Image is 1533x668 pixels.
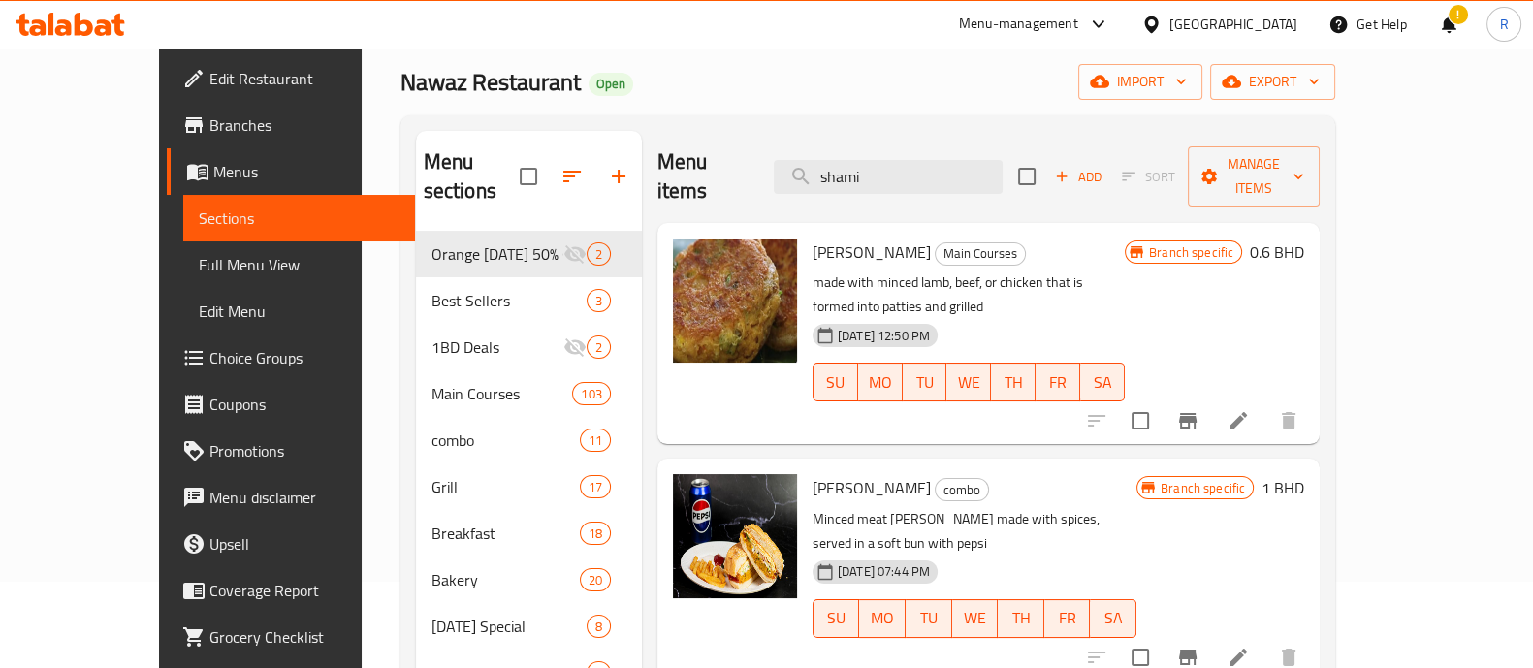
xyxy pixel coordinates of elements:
span: SA [1088,368,1117,397]
span: [DATE] 12:50 PM [830,327,938,345]
div: Orange [DATE] 50% Off2 [416,231,642,277]
span: 18 [581,525,610,543]
a: Coverage Report [167,567,415,614]
span: Menu disclaimer [209,486,399,509]
span: Grocery Checklist [209,625,399,649]
div: Orange Friday 50% Off [431,242,563,266]
span: Full Menu View [199,253,399,276]
span: Select to update [1120,400,1161,441]
button: Add [1047,162,1109,192]
span: Select section first [1109,162,1188,192]
span: Branch specific [1141,243,1241,262]
span: 3 [588,292,610,310]
span: export [1226,70,1320,94]
span: [PERSON_NAME] [813,473,931,502]
button: SU [813,599,860,638]
button: TH [998,599,1044,638]
button: delete [1265,398,1312,444]
span: combo [936,479,988,501]
button: TH [991,363,1036,401]
button: TU [903,363,947,401]
div: Bakery20 [416,557,642,603]
span: [DATE] 07:44 PM [830,562,938,581]
div: Best Sellers3 [416,277,642,324]
div: Grill17 [416,463,642,510]
span: Coupons [209,393,399,416]
span: Branches [209,113,399,137]
div: Main Courses [935,242,1026,266]
span: Promotions [209,439,399,462]
div: combo11 [416,417,642,463]
h6: 1 BHD [1262,474,1304,501]
a: Coupons [167,381,415,428]
svg: Inactive section [563,242,587,266]
div: [GEOGRAPHIC_DATA] [1169,14,1297,35]
span: TU [913,604,944,632]
button: TU [906,599,952,638]
p: Minced meat [PERSON_NAME] made with spices, served in a soft bun with pepsi [813,507,1136,556]
a: Edit menu item [1227,409,1250,432]
span: MO [867,604,898,632]
svg: Inactive section [563,335,587,359]
div: Today's Special [431,615,587,638]
span: Select section [1006,156,1047,197]
span: Main Courses [936,242,1025,265]
span: FR [1052,604,1083,632]
button: MO [858,363,903,401]
input: search [774,160,1003,194]
span: Grill [431,475,580,498]
button: export [1210,64,1335,100]
a: Sections [183,195,415,241]
a: Choice Groups [167,334,415,381]
a: Full Menu View [183,241,415,288]
div: Main Courses [431,382,573,405]
span: Edit Restaurant [209,67,399,90]
span: FR [1043,368,1072,397]
span: TH [999,368,1028,397]
span: SU [821,368,850,397]
span: Add item [1047,162,1109,192]
div: items [580,429,611,452]
a: Edit Restaurant [167,55,415,102]
img: Shami Burger [673,474,797,598]
span: Choice Groups [209,346,399,369]
span: 8 [588,618,610,636]
button: WE [952,599,999,638]
div: combo [431,429,580,452]
button: WE [946,363,991,401]
span: [PERSON_NAME] [813,238,931,267]
a: Upsell [167,521,415,567]
span: Nawaz Restaurant [400,60,581,104]
span: MO [866,368,895,397]
span: 20 [581,571,610,589]
a: Edit Menu [183,288,415,334]
h2: Menu sections [424,147,520,206]
span: Best Sellers [431,289,587,312]
p: made with minced lamb, beef, or chicken that is formed into patties and grilled [813,270,1125,319]
div: [DATE] Special8 [416,603,642,650]
span: 2 [588,338,610,357]
button: Branch-specific-item [1165,398,1211,444]
div: items [587,615,611,638]
div: Main Courses103 [416,370,642,417]
div: items [580,568,611,591]
div: Bakery [431,568,580,591]
div: items [572,382,610,405]
a: Promotions [167,428,415,474]
span: 17 [581,478,610,496]
span: Orange [DATE] 50% Off [431,242,563,266]
div: items [587,289,611,312]
span: TU [910,368,940,397]
span: SA [1098,604,1129,632]
a: Menus [167,148,415,195]
button: Add section [595,153,642,200]
button: SA [1090,599,1136,638]
div: items [587,335,611,359]
span: 11 [581,431,610,450]
h2: Menu items [657,147,751,206]
h6: 0.6 BHD [1250,239,1304,266]
div: items [587,242,611,266]
button: SA [1080,363,1125,401]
